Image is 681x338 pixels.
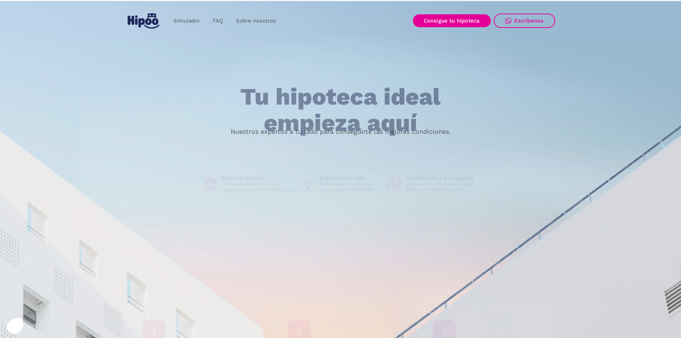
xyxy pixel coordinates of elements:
a: Sobre nosotros [230,14,282,28]
p: Soporte para contratar tu nueva hipoteca o mejorar la actual [406,181,479,193]
a: Simulador [167,14,206,28]
h1: Banco de España [221,175,295,181]
a: FAQ [206,14,230,28]
a: home [126,10,161,31]
a: Consigue tu hipoteca [413,14,491,27]
h1: Expertos a tu lado [320,175,381,181]
h1: Contratación y subrogación [406,175,479,181]
a: Escríbenos [494,14,555,28]
h1: Tu hipoteca ideal empieza aquí [205,84,476,136]
div: Escríbenos [514,18,544,24]
p: Intermediarios hipotecarios regulados por el Banco de España [221,181,295,193]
